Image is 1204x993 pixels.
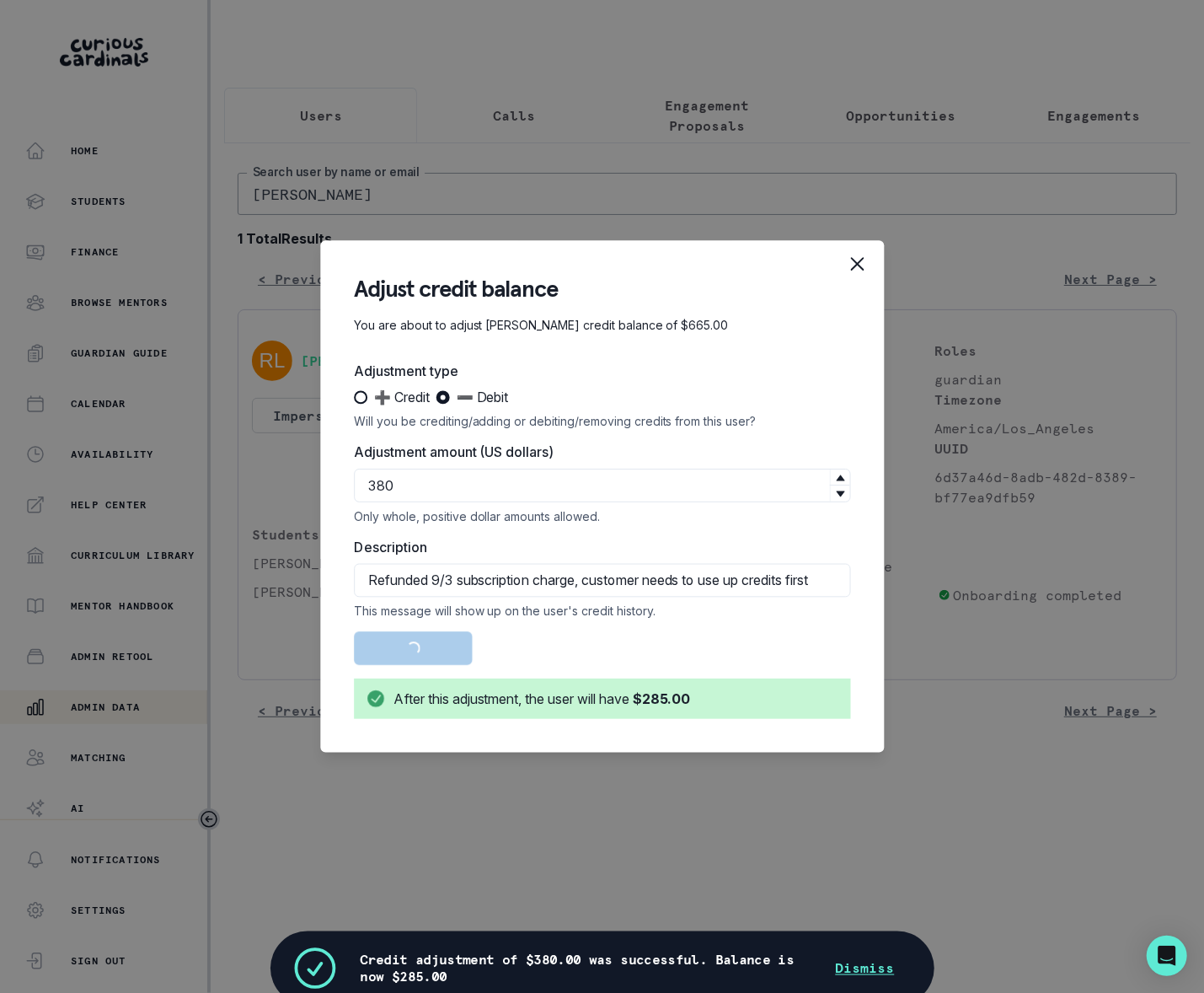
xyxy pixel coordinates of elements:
div: Open Intercom Messenger [1147,936,1187,976]
div: Only whole, positive dollar amounts allowed. [354,509,850,523]
div: Will you be crediting/adding or debiting/removing credits from this user? [354,414,850,428]
p: Credit adjustment of $380.00 was successful. Balance is now $285.00 [361,952,816,985]
label: Description [354,537,841,557]
label: Adjustment amount (US dollars) [354,442,841,462]
span: ➕ Credit [374,388,430,408]
p: You are about to adjust [PERSON_NAME] credit balance of $665.00 [354,317,850,334]
button: Dismiss [816,952,915,985]
div: This message will show up on the user's credit history. [354,604,850,618]
div: After this adjustment, the user will have [394,689,690,709]
b: $285.00 [632,690,690,707]
header: Adjust credit balance [354,274,850,303]
span: ➖ Debit [456,388,508,408]
label: Adjustment type [354,361,841,381]
button: Close [840,247,874,281]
